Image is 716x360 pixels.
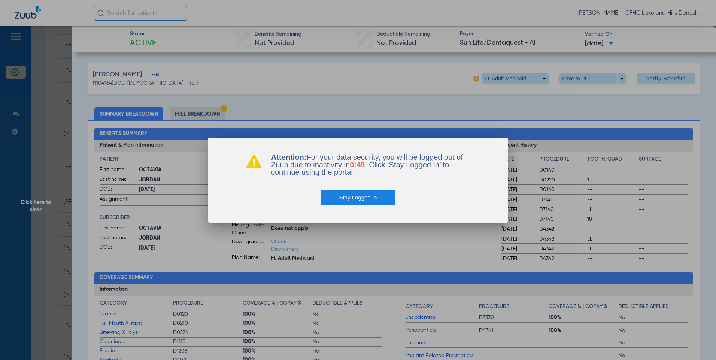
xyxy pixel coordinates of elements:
[679,324,716,360] iframe: Chat Widget
[246,153,262,168] img: warning
[350,161,365,169] span: 0:49
[271,153,470,176] p: For your data security, you will be logged out of Zuub due to inactivity in . Click ‘Stay Logged ...
[271,153,306,161] b: Attention:
[321,190,396,205] button: Stay Logged In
